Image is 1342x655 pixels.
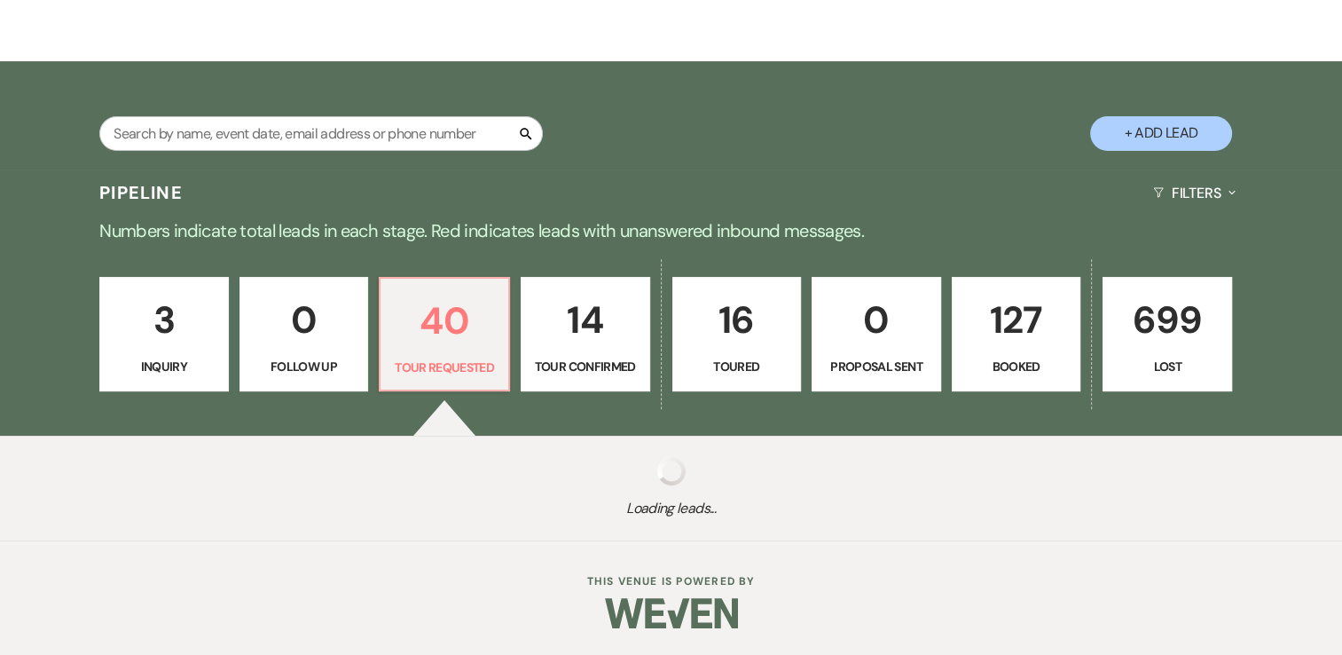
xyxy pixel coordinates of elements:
[812,277,941,392] a: 0Proposal Sent
[251,290,357,350] p: 0
[1114,290,1220,350] p: 699
[532,290,639,350] p: 14
[99,116,543,151] input: Search by name, event date, email address or phone number
[657,457,686,485] img: loading spinner
[239,277,369,392] a: 0Follow Up
[111,290,217,350] p: 3
[111,357,217,376] p: Inquiry
[99,180,183,205] h3: Pipeline
[1090,116,1232,151] button: + Add Lead
[823,357,930,376] p: Proposal Sent
[391,291,498,351] p: 40
[67,498,1275,519] span: Loading leads...
[1146,170,1243,217] button: Filters
[605,582,738,644] img: Weven Logo
[684,290,790,350] p: 16
[952,277,1081,392] a: 127Booked
[532,357,639,376] p: Tour Confirmed
[963,290,1070,350] p: 127
[823,290,930,350] p: 0
[672,277,802,392] a: 16Toured
[379,277,510,392] a: 40Tour Requested
[1114,357,1220,376] p: Lost
[963,357,1070,376] p: Booked
[1103,277,1232,392] a: 699Lost
[391,358,498,377] p: Tour Requested
[33,217,1310,245] p: Numbers indicate total leads in each stage. Red indicates leads with unanswered inbound messages.
[251,357,357,376] p: Follow Up
[99,277,229,392] a: 3Inquiry
[684,357,790,376] p: Toured
[521,277,650,392] a: 14Tour Confirmed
